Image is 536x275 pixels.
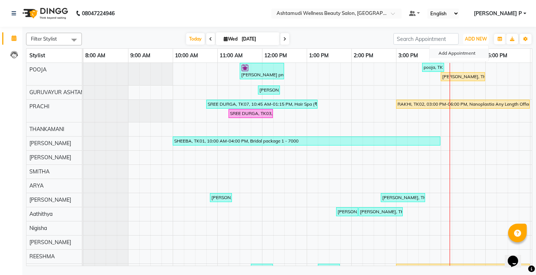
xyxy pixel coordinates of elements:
div: [PERSON_NAME], TK11, 02:40 PM-03:40 PM, Protien Spa (₹850) [382,194,424,201]
div: [PERSON_NAME] pm, TK06, 11:30 AM-12:30 PM, Highlighting (Per Streaks) (₹250) [240,64,283,78]
div: [PERSON_NAME], TK09, 02:10 PM-03:10 PM, Hair Cut With Fringes (₹150) [359,208,402,215]
a: 2:00 PM [352,50,375,61]
span: SMITHA [29,168,50,175]
div: [PERSON_NAME], TK04, 10:50 AM-11:20 AM, Blow Dry Setting (₹500) [211,194,231,201]
a: 1:00 PM [307,50,331,61]
div: SREE DURGA, TK03, 11:45 AM-12:15 PM, Blow Dry Setting [252,265,272,272]
div: SHEEBA, TK01, 10:00 AM-04:00 PM, Bridal package 1 - 7000 [173,138,440,144]
button: ADD NEW [463,34,489,44]
span: PRACHI [29,103,50,110]
a: 8:00 AM [83,50,107,61]
span: [PERSON_NAME] P [474,10,522,17]
span: GURUVAYUR ASHTAMUDI [29,89,94,96]
img: logo [19,3,70,24]
a: 12:00 PM [262,50,289,61]
div: RAKHI, TK02, 03:00 PM-06:00 PM, Nanoplastia Any Length Offer [397,265,529,272]
a: 9:00 AM [128,50,152,61]
div: [PERSON_NAME], TK10, 04:00 PM-05:00 PM, Layer Cut [441,73,484,80]
b: 08047224946 [82,3,115,24]
span: [PERSON_NAME] [29,154,71,161]
div: RAKHI, TK02, 03:00 PM-06:00 PM, Nanoplastia Any Length Offer [397,101,529,108]
span: [PERSON_NAME] [29,239,71,246]
input: 2025-09-03 [239,33,277,45]
div: SREE DURGA, TK03, 11:15 AM-12:15 PM, Hair Spa [229,110,272,117]
span: POOJA [29,66,47,73]
span: [PERSON_NAME] [29,140,71,147]
a: 10:00 AM [173,50,200,61]
span: Filter Stylist [31,36,57,42]
a: 11:00 AM [218,50,245,61]
div: SREE DURGA, TK07, 01:15 PM-01:45 PM, Blow Dry Setting (₹500) [319,265,339,272]
input: Search Appointment [393,33,459,45]
span: REESHMA [29,253,55,260]
span: Stylist [29,52,45,59]
iframe: chat widget [505,245,529,268]
button: Add Appointment [430,48,488,58]
span: ARYA [29,182,44,189]
span: [PERSON_NAME] [29,196,71,203]
span: Wed [222,36,239,42]
div: [PERSON_NAME], TK09, 01:40 PM-02:10 PM, U Cut (₹500) [337,208,357,215]
div: [PERSON_NAME], TK05, 11:55 AM-12:25 PM, Saree Draping (₹1000) [259,87,279,93]
div: pooja, TK12, 03:35 PM-04:05 PM, Eyebrows Threading (₹50),Forehead Threading (₹50) [423,64,443,71]
span: THANKAMANI [29,126,64,132]
a: 5:00 PM [486,50,509,61]
span: Aathithya [29,211,52,217]
span: ADD NEW [465,36,487,42]
div: SREE DURGA, TK07, 10:45 AM-01:15 PM, Hair Spa (₹1100),D-Tan Cleanup (₹800),Blow Dry Setting (₹500) [207,101,317,108]
span: Nigisha [29,225,47,231]
a: 3:00 PM [396,50,420,61]
span: Today [186,33,205,45]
